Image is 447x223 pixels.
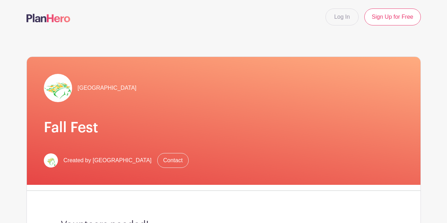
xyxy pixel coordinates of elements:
[157,153,189,168] a: Contact
[325,8,359,25] a: Log In
[44,153,58,168] img: Screen%20Shot%202023-09-28%20at%203.51.11%20PM.png
[27,14,70,22] img: logo-507f7623f17ff9eddc593b1ce0a138ce2505c220e1c5a4e2b4648c50719b7d32.svg
[364,8,420,25] a: Sign Up for Free
[78,84,137,92] span: [GEOGRAPHIC_DATA]
[44,119,404,136] h1: Fall Fest
[64,156,152,165] span: Created by [GEOGRAPHIC_DATA]
[44,74,72,102] img: Screen%20Shot%202023-09-28%20at%203.51.11%20PM.png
